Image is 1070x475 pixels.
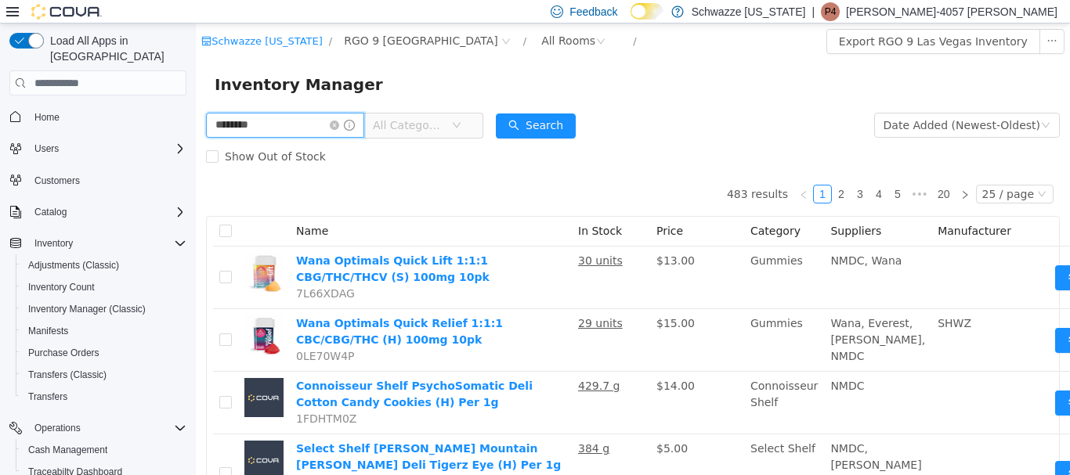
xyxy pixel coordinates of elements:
[34,422,81,434] span: Operations
[22,322,186,340] span: Manifests
[382,231,427,243] u: 30 units
[22,344,106,362] a: Purchase Orders
[22,278,186,297] span: Inventory Count
[100,231,294,260] a: Wana Optimals Quick Lift 1:1:1 CBG/THC/THCV (S) 100mg 10pk
[100,326,159,339] span: 0LE70W4P
[674,161,692,180] li: 4
[548,286,628,348] td: Gummies
[134,97,143,106] i: icon: close-circle
[256,97,266,108] i: icon: down
[49,354,88,394] img: Connoisseur Shelf PsychoSomatic Deli Cotton Candy Cookies (H) Per 1g placeholder
[859,304,931,329] button: icon: swapMove
[16,254,193,276] button: Adjustments (Classic)
[5,12,127,23] a: icon: shopSchwazze [US_STATE]
[22,256,125,275] a: Adjustments (Classic)
[28,303,146,315] span: Inventory Manager (Classic)
[34,142,59,155] span: Users
[16,298,193,320] button: Inventory Manager (Classic)
[692,161,711,180] li: 5
[100,201,132,214] span: Name
[3,417,193,439] button: Operations
[148,96,159,107] i: icon: info-circle
[437,12,440,23] span: /
[16,439,193,461] button: Cash Management
[636,161,655,180] li: 2
[461,201,487,214] span: Price
[655,161,674,180] li: 3
[16,364,193,386] button: Transfers (Classic)
[656,162,673,179] a: 3
[22,441,114,459] a: Cash Management
[22,300,152,318] a: Inventory Manager (Classic)
[841,166,851,177] i: icon: down
[34,111,60,124] span: Home
[711,161,736,180] li: Next 5 Pages
[569,4,617,20] span: Feedback
[812,2,815,21] p: |
[693,162,710,179] a: 5
[300,90,380,115] button: icon: searchSearch
[631,3,663,20] input: Dark Mode
[22,365,113,384] a: Transfers (Classic)
[28,171,86,190] a: Customers
[634,356,668,369] span: NMDC
[742,201,815,214] span: Manufacturer
[3,105,193,128] button: Home
[825,2,837,21] span: P4
[28,325,68,337] span: Manifests
[28,108,66,127] a: Home
[100,419,365,448] a: Select Shelf [PERSON_NAME] Mountain [PERSON_NAME] Deli Tigerz Eye (H) Per 1g
[634,231,706,243] span: NMDC, Wana
[461,356,499,369] span: $14.00
[618,162,635,179] a: 1
[28,444,107,456] span: Cash Management
[859,367,931,392] button: icon: swapMove
[742,293,775,306] span: SHWZ
[16,386,193,408] button: Transfers
[28,139,65,158] button: Users
[548,223,628,286] td: Gummies
[100,389,161,401] span: 1FDHTM0Z
[846,2,1057,21] p: [PERSON_NAME]-4057 [PERSON_NAME]
[634,293,729,339] span: Wana, Everest, [PERSON_NAME], NMDC
[34,175,80,187] span: Customers
[845,97,855,108] i: icon: down
[16,342,193,364] button: Purchase Orders
[28,347,99,359] span: Purchase Orders
[31,4,102,20] img: Cova
[22,344,186,362] span: Purchase Orders
[692,2,806,21] p: Schwazze [US_STATE]
[859,437,931,462] button: icon: swapMove
[844,5,869,31] button: icon: ellipsis
[19,49,197,74] span: Inventory Manager
[28,281,95,293] span: Inventory Count
[28,139,186,158] span: Users
[345,5,399,29] div: All Rooms
[461,293,499,306] span: $15.00
[3,169,193,192] button: Customers
[28,106,186,126] span: Home
[3,138,193,160] button: Users
[177,94,248,110] span: All Categories
[22,278,101,297] a: Inventory Count
[688,90,844,113] div: Date Added (Newest-Oldest)
[382,419,414,431] u: 384 g
[327,12,331,23] span: /
[382,201,426,214] span: In Stock
[5,13,16,23] i: icon: shop
[22,322,74,340] a: Manifests
[100,356,337,385] a: Connoisseur Shelf PsychoSomatic Deli Cotton Candy Cookies (H) Per 1g
[16,276,193,298] button: Inventory Count
[711,161,736,180] span: •••
[555,201,605,214] span: Category
[736,161,760,180] li: 20
[760,161,779,180] li: Next Page
[28,234,186,253] span: Inventory
[548,348,628,411] td: Connoisseur Shelf
[617,161,636,180] li: 1
[22,365,186,384] span: Transfers (Classic)
[100,264,159,276] span: 7L66XDAG
[3,232,193,254] button: Inventory
[22,387,186,406] span: Transfers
